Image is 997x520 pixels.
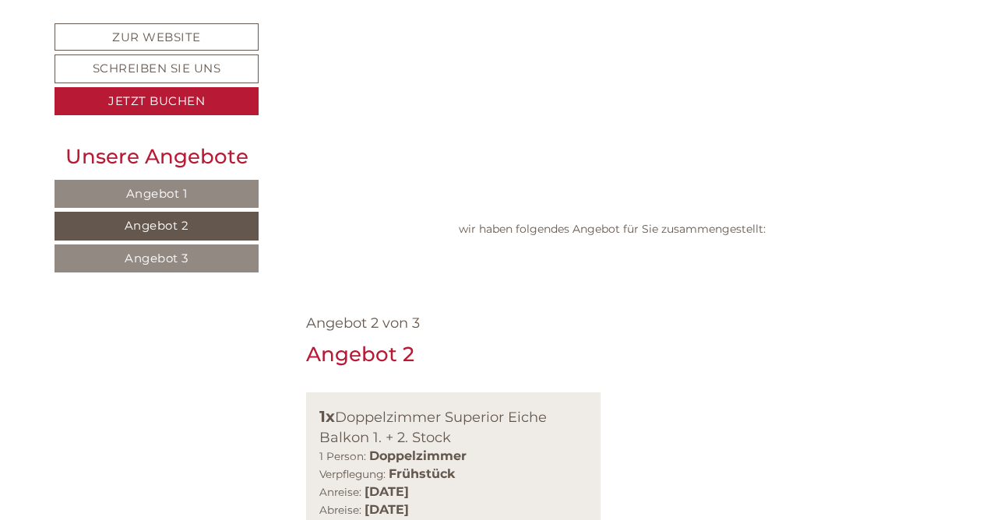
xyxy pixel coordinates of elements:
[369,448,467,463] b: Doppelzimmer
[513,409,614,438] button: Senden
[55,142,259,171] div: Unsere Angebote
[365,484,409,499] b: [DATE]
[23,76,280,86] small: 17:41
[389,466,455,481] b: Frühstück
[23,45,280,58] div: [GEOGRAPHIC_DATA]
[319,468,386,480] small: Verpflegung:
[306,340,414,369] div: Angebot 2
[319,486,361,498] small: Anreise:
[306,223,920,236] p: wir haben folgendes Angebot für Sie zusammengestellt:
[319,407,335,426] b: 1x
[55,54,259,83] a: Schreiben Sie uns
[126,186,188,201] span: Angebot 1
[55,23,259,51] a: Zur Website
[277,12,337,38] div: [DATE]
[12,42,287,90] div: Guten Tag, wie können wir Ihnen helfen?
[125,251,188,265] span: Angebot 3
[319,450,366,462] small: 1 Person:
[55,87,259,116] a: Jetzt buchen
[319,504,361,516] small: Abreise:
[306,314,420,332] span: Angebot 2 von 3
[365,502,409,517] b: [DATE]
[319,406,588,448] div: Doppelzimmer Superior Eiche Balkon 1. + 2. Stock
[125,218,189,233] span: Angebot 2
